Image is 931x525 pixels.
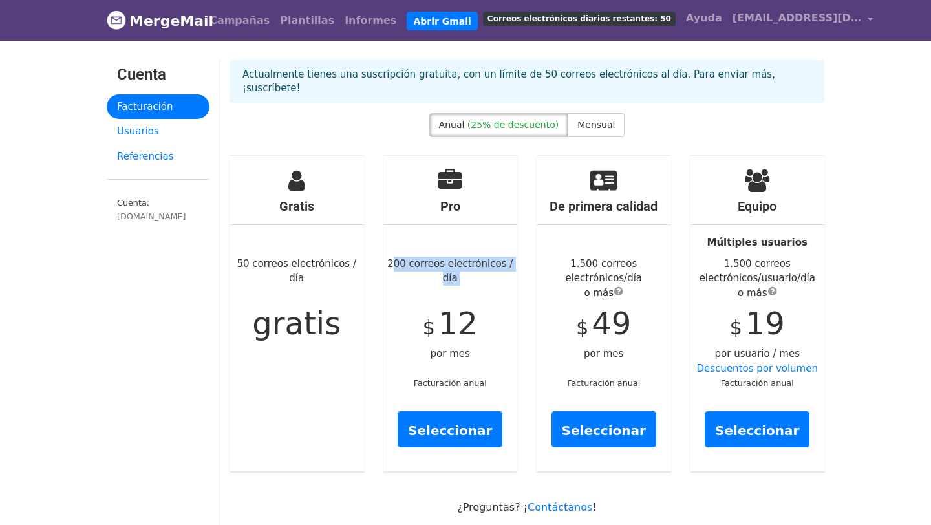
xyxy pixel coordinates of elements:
[398,411,502,447] a: Seleccionar
[431,348,470,359] font: por mes
[387,258,513,284] font: 200 correos electrónicos / día
[567,378,640,388] font: Facturación anual
[423,316,435,339] font: $
[242,69,775,94] font: Actualmente tienes una suscripción gratuita, con un límite de 50 correos electrónicos al día. Par...
[576,316,588,339] font: $
[697,363,818,374] a: Descuentos por volumen
[107,144,209,169] a: Referencias
[279,198,314,214] font: Gratis
[345,14,396,27] font: Informes
[280,14,334,27] font: Plantillas
[339,8,401,34] a: Informes
[715,423,799,438] font: Seleccionar
[551,411,656,447] a: Seleccionar
[738,198,776,214] font: Equipo
[209,14,270,27] font: Campañas
[117,151,173,162] font: Referencias
[107,7,194,34] a: MergeMail
[577,120,615,130] font: Mensual
[407,12,477,31] a: Abrir Gmail
[413,16,471,26] font: Abrir Gmail
[565,258,642,284] font: 1.500 correos electrónicos/día
[204,8,275,34] a: Campañas
[478,5,681,31] a: Correos electrónicos diarios restantes: 50
[721,378,794,388] font: Facturación anual
[408,423,492,438] font: Seleccionar
[745,305,785,341] font: 19
[129,13,213,29] font: MergeMail
[440,198,460,214] font: Pro
[866,463,931,525] iframe: Chat Widget
[117,65,166,83] font: Cuenta
[866,463,931,525] div: Widget de chat
[467,120,559,130] font: (25% de descuento)
[107,94,209,120] a: Facturación
[107,10,126,30] img: Logotipo de MergeMail
[738,287,767,299] font: o más
[487,14,671,23] font: Correos electrónicos diarios restantes: 50
[686,12,722,24] font: Ayuda
[414,378,487,388] font: Facturación anual
[707,237,808,248] font: Múltiples usuarios
[727,5,879,36] a: [EMAIL_ADDRESS][DOMAIN_NAME]
[438,305,478,341] font: 12
[584,348,623,359] font: por mes
[117,125,159,137] font: Usuarios
[550,198,658,214] font: De primera calidad
[107,119,209,144] a: Usuarios
[592,305,631,341] font: 49
[117,211,186,221] font: [DOMAIN_NAME]
[592,501,596,513] font: !
[562,423,646,438] font: Seleccionar
[457,501,528,513] font: ¿Preguntas? ¡
[681,5,727,31] a: Ayuda
[275,8,339,34] a: Plantillas
[730,316,742,339] font: $
[700,258,815,284] font: 1.500 correos electrónicos/usuario/día
[237,258,356,284] font: 50 correos electrónicos / día
[584,287,614,299] font: o más
[252,305,341,341] font: gratis
[117,198,149,208] font: Cuenta:
[528,501,592,513] a: Contáctanos
[439,120,465,130] font: Anual
[715,348,800,359] font: por usuario / mes
[117,101,173,112] font: Facturación
[705,411,809,447] a: Seleccionar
